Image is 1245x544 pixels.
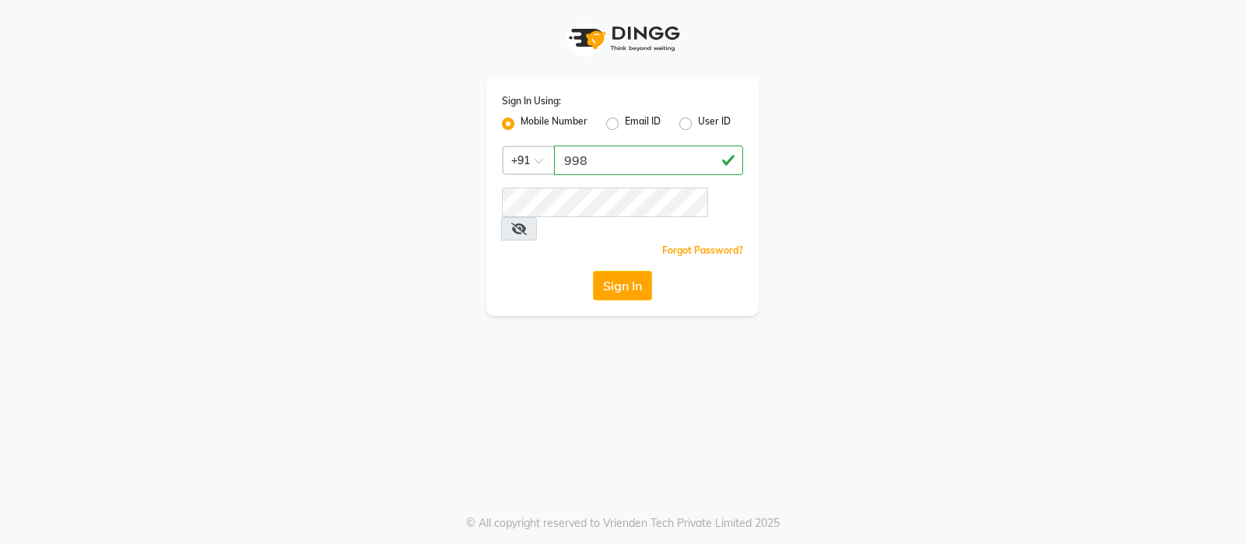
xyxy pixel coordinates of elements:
label: User ID [698,114,731,133]
label: Email ID [625,114,661,133]
button: Sign In [593,271,652,300]
input: Username [554,146,743,175]
label: Sign In Using: [502,94,561,108]
img: logo1.svg [560,16,685,61]
input: Username [502,188,708,217]
a: Forgot Password? [662,244,743,256]
label: Mobile Number [521,114,587,133]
